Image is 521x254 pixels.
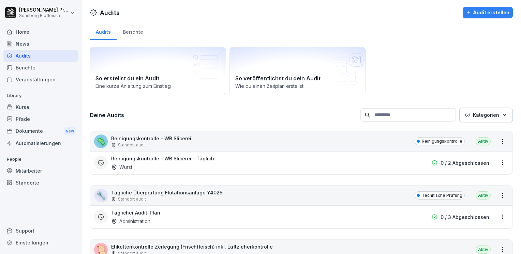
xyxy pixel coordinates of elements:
a: Pfade [3,113,78,125]
p: Technische Prüfung [422,192,462,199]
a: Kurse [3,101,78,113]
h1: Audits [100,8,120,17]
p: Sonnberg Biofleisch [19,13,69,18]
h3: Täglicher Audit-Plan [111,209,160,216]
a: Berichte [117,22,149,40]
a: News [3,38,78,50]
button: Audit erstellen [463,7,513,18]
div: 🦠 [94,134,108,148]
div: Wurst [111,163,132,171]
a: Audits [3,50,78,62]
div: Aktiv [476,191,491,200]
h2: So veröffentlichst du dein Audit [235,74,360,82]
h3: Reinigungskontrolle - WB Slicerei - Täglich [111,155,214,162]
a: Veranstaltungen [3,74,78,85]
p: Tägliche Überprüfung Flotationsanlage Y4025 [111,189,222,196]
div: Dokumente [3,125,78,138]
p: Etikettenkontrolle Zerlegung (Frischfleisch) inkl. Luftzieherkontrolle [111,243,273,250]
a: DokumenteNew [3,125,78,138]
p: Library [3,90,78,101]
a: Mitarbeiter [3,165,78,177]
a: Audits [90,22,117,40]
button: Kategorien [459,108,513,122]
div: 🔧 [94,189,108,202]
h3: Deine Audits [90,111,357,119]
p: Reinigungskontrolle - WB Slicerei [111,135,191,142]
p: 0 / 3 Abgeschlossen [441,213,489,221]
p: People [3,154,78,165]
div: Aktiv [476,245,491,254]
a: So erstellst du ein AuditEine kurze Anleitung zum Einstieg [90,47,226,95]
div: Administration [111,218,150,225]
a: Standorte [3,177,78,189]
div: New [64,127,76,135]
div: Aktiv [476,137,491,145]
p: Wie du einen Zeitplan erstellst [235,82,360,90]
div: Audit erstellen [466,9,509,16]
p: [PERSON_NAME] Preßlauer [19,7,69,13]
a: Berichte [3,62,78,74]
p: Reinigungskontrolle [422,138,462,144]
h2: So erstellst du ein Audit [95,74,220,82]
p: Eine kurze Anleitung zum Einstieg [95,82,220,90]
a: Automatisierungen [3,137,78,149]
p: Standort audit [118,196,146,202]
p: Kategorien [473,111,499,118]
a: Einstellungen [3,237,78,249]
a: Home [3,26,78,38]
p: 0 / 2 Abgeschlossen [441,159,489,166]
div: Support [3,225,78,237]
a: So veröffentlichst du dein AuditWie du einen Zeitplan erstellst [229,47,366,95]
p: Standort audit [118,142,146,148]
